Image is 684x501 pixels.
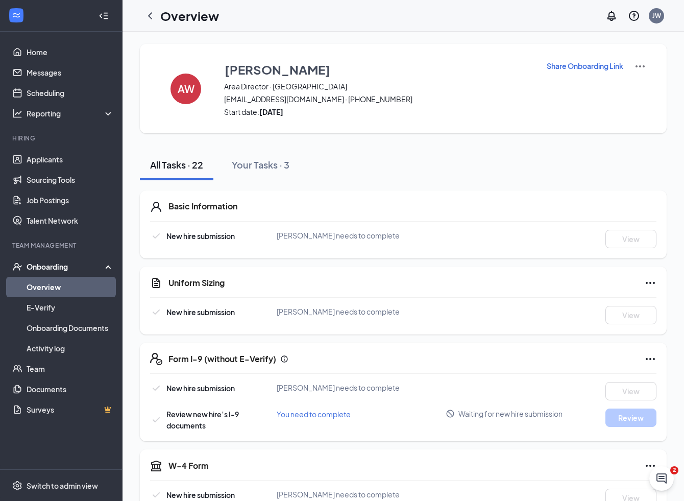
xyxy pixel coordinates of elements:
[27,42,114,62] a: Home
[27,399,114,420] a: SurveysCrown
[27,210,114,231] a: Talent Network
[27,83,114,103] a: Scheduling
[224,94,533,104] span: [EMAIL_ADDRESS][DOMAIN_NAME] · [PHONE_NUMBER]
[166,410,239,430] span: Review new hire’s I-9 documents
[150,306,162,318] svg: Checkmark
[277,307,400,316] span: [PERSON_NAME] needs to complete
[12,241,112,250] div: Team Management
[166,384,235,393] span: New hire submission
[277,410,351,419] span: You need to complete
[27,190,114,210] a: Job Postings
[259,107,283,116] strong: [DATE]
[99,11,109,21] svg: Collapse
[160,60,211,117] button: AW
[27,62,114,83] a: Messages
[628,10,640,22] svg: QuestionInfo
[150,353,162,365] svg: FormI9EVerifyIcon
[27,108,114,118] div: Reporting
[644,460,656,472] svg: Ellipses
[277,231,400,240] span: [PERSON_NAME] needs to complete
[168,201,237,212] h5: Basic Information
[224,107,533,117] span: Start date:
[280,355,288,363] svg: Info
[27,170,114,190] a: Sourcing Tools
[150,158,203,171] div: All Tasks · 22
[12,261,22,272] svg: UserCheck
[547,61,623,71] p: Share Onboarding Link
[224,81,533,91] span: Area Director · [GEOGRAPHIC_DATA]
[605,382,656,400] button: View
[605,306,656,324] button: View
[168,277,225,289] h5: Uniform Sizing
[150,382,162,394] svg: Checkmark
[546,60,624,71] button: Share Onboarding Link
[277,490,400,499] span: [PERSON_NAME] needs to complete
[277,383,400,392] span: [PERSON_NAME] needs to complete
[168,353,276,365] h5: Form I-9 (without E-Verify)
[144,10,156,22] svg: ChevronLeft
[27,149,114,170] a: Applicants
[605,10,618,22] svg: Notifications
[634,60,646,73] img: More Actions
[27,261,105,272] div: Onboarding
[150,230,162,242] svg: Checkmark
[670,466,678,474] span: 2
[27,359,114,379] a: Team
[27,379,114,399] a: Documents
[27,318,114,338] a: Onboarding Documents
[652,11,661,20] div: JW
[150,414,162,426] svg: Checkmark
[11,10,21,20] svg: WorkstreamLogo
[150,277,162,289] svg: CustomFormIcon
[12,108,22,118] svg: Analysis
[224,60,533,79] button: [PERSON_NAME]
[232,158,289,171] div: Your Tasks · 3
[446,409,455,418] svg: Blocked
[178,85,194,92] h4: AW
[27,338,114,359] a: Activity log
[644,277,656,289] svg: Ellipses
[166,490,235,499] span: New hire submission
[225,61,330,78] h3: [PERSON_NAME]
[166,307,235,317] span: New hire submission
[27,481,98,491] div: Switch to admin view
[150,460,162,472] svg: TaxGovernmentIcon
[160,7,219,25] h1: Overview
[150,489,162,501] svg: Checkmark
[12,134,112,142] div: Hiring
[644,353,656,365] svg: Ellipses
[27,277,114,297] a: Overview
[649,466,674,491] iframe: Intercom live chat
[458,409,563,419] span: Waiting for new hire submission
[605,230,656,248] button: View
[150,201,162,213] svg: User
[27,297,114,318] a: E-Verify
[166,231,235,241] span: New hire submission
[12,481,22,491] svg: Settings
[168,460,209,471] h5: W-4 Form
[605,409,656,427] button: Review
